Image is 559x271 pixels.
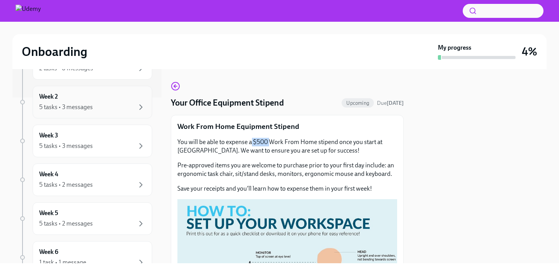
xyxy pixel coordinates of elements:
[19,86,152,118] a: Week 25 tasks • 3 messages
[39,142,93,150] div: 5 tasks • 3 messages
[22,44,87,59] h2: Onboarding
[19,202,152,235] a: Week 55 tasks • 2 messages
[39,209,58,217] h6: Week 5
[39,181,93,189] div: 5 tasks • 2 messages
[342,100,374,106] span: Upcoming
[177,122,397,132] p: Work From Home Equipment Stipend
[39,258,86,267] div: 1 task • 1 message
[39,103,93,111] div: 5 tasks • 3 messages
[522,45,537,59] h3: 4%
[171,97,284,109] h4: Your Office Equipment Stipend
[177,161,397,178] p: Pre-approved items you are welcome to purchase prior to your first day include: an ergonomic task...
[387,100,404,106] strong: [DATE]
[39,170,58,179] h6: Week 4
[177,138,397,155] p: You will be able to expense a $500 Work From Home stipend once you start at [GEOGRAPHIC_DATA]. We...
[177,184,397,193] p: Save your receipts and you'll learn how to expense them in your first week!
[39,248,58,256] h6: Week 6
[39,219,93,228] div: 5 tasks • 2 messages
[19,163,152,196] a: Week 45 tasks • 2 messages
[19,125,152,157] a: Week 35 tasks • 3 messages
[39,131,58,140] h6: Week 3
[377,99,404,107] span: September 9th, 2025 06:30
[438,43,471,52] strong: My progress
[16,5,41,17] img: Udemy
[377,100,404,106] span: Due
[39,92,58,101] h6: Week 2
